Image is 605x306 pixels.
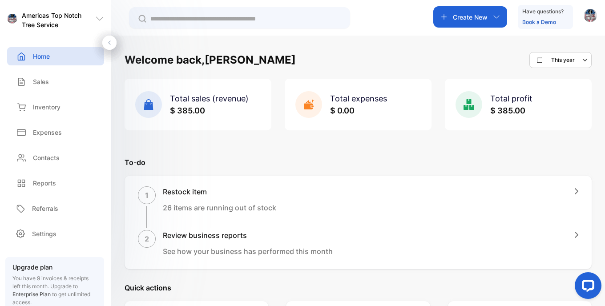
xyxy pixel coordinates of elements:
[551,56,575,64] p: This year
[529,52,592,68] button: This year
[33,52,50,61] p: Home
[163,230,333,241] h1: Review business reports
[125,282,592,293] p: Quick actions
[33,102,60,112] p: Inventory
[522,7,564,16] p: Have questions?
[522,19,556,25] a: Book a Demo
[33,128,62,137] p: Expenses
[163,186,276,197] h1: Restock item
[32,229,56,238] p: Settings
[453,12,488,22] p: Create New
[12,291,51,298] span: Enterprise Plan
[12,262,97,272] p: Upgrade plan
[33,178,56,188] p: Reports
[22,11,95,29] p: Americas Top Notch Tree Service
[33,77,49,86] p: Sales
[32,204,58,213] p: Referrals
[170,106,205,115] span: $ 385.00
[163,246,333,257] p: See how your business has performed this month
[490,94,532,103] span: Total profit
[568,269,605,306] iframe: LiveChat chat widget
[490,106,525,115] span: $ 385.00
[163,202,276,213] p: 26 items are running out of stock
[330,94,387,103] span: Total expenses
[433,6,507,28] button: Create New
[125,52,296,68] h1: Welcome back, [PERSON_NAME]
[125,157,592,168] p: To-do
[584,9,597,22] img: avatar
[145,234,149,244] p: 2
[33,153,60,162] p: Contacts
[170,94,249,103] span: Total sales (revenue)
[584,6,597,28] button: avatar
[330,106,355,115] span: $ 0.00
[7,14,17,24] img: logo
[145,190,149,201] p: 1
[12,283,90,306] span: Upgrade to to get unlimited access.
